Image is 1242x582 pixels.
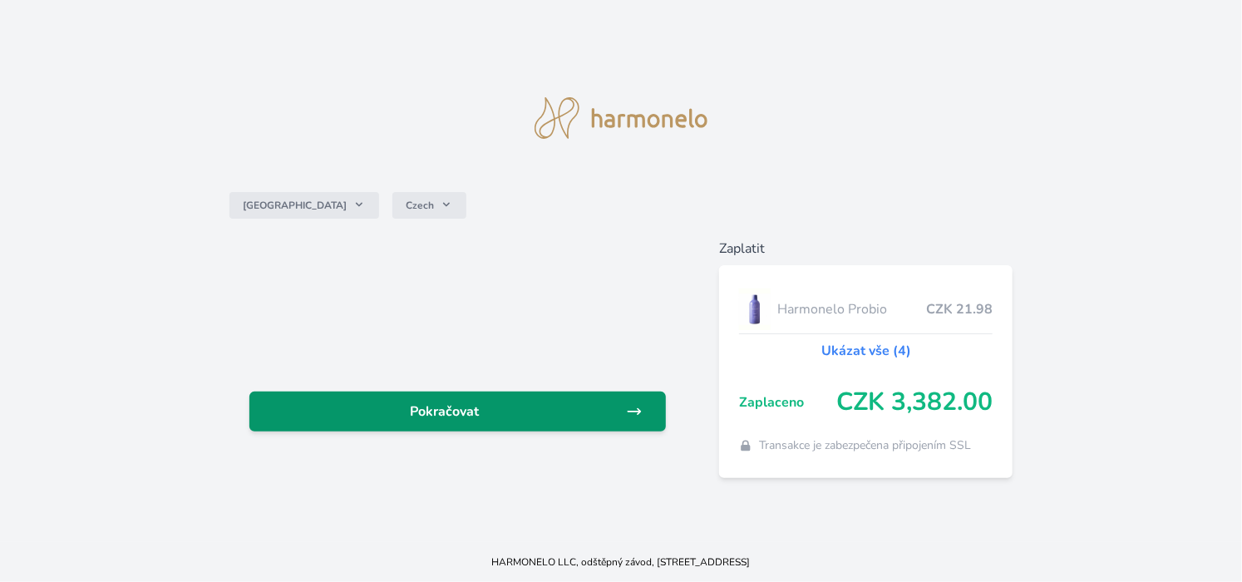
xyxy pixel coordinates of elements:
button: [GEOGRAPHIC_DATA] [229,192,379,219]
img: logo.svg [535,97,707,139]
span: CZK 21.98 [926,299,993,319]
h6: Zaplatit [719,239,1013,259]
span: Czech [406,199,434,212]
span: Pokračovat [263,402,627,422]
span: Transakce je zabezpečena připojením SSL [759,437,971,454]
span: CZK 3,382.00 [836,387,993,417]
span: [GEOGRAPHIC_DATA] [243,199,347,212]
button: Czech [392,192,466,219]
span: Harmonelo Probio [777,299,926,319]
a: Pokračovat [249,392,667,432]
img: CLEAN_PROBIO_se_stinem_x-lo.jpg [739,289,771,330]
span: Zaplaceno [739,392,836,412]
a: Ukázat vše (4) [821,341,911,361]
